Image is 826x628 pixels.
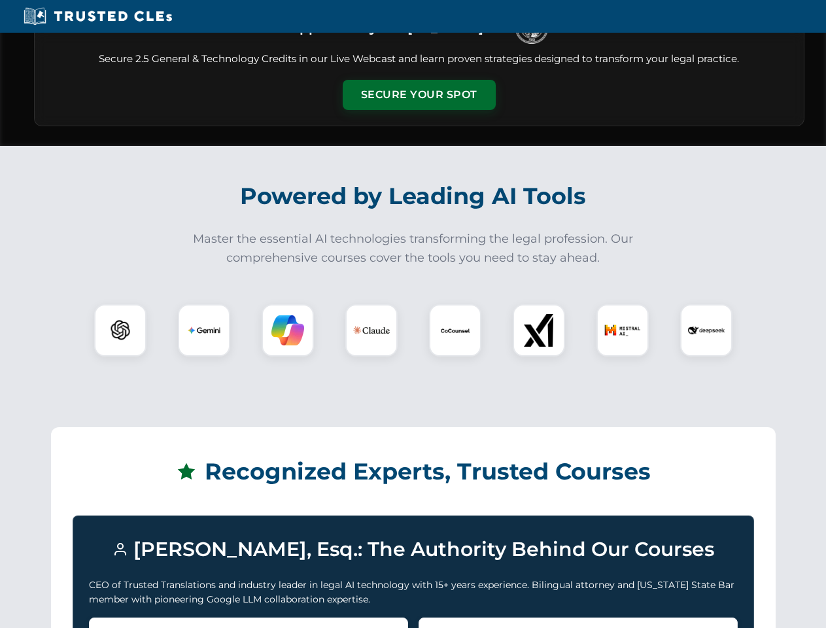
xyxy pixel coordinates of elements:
[596,304,649,357] div: Mistral AI
[94,304,146,357] div: ChatGPT
[343,80,496,110] button: Secure Your Spot
[184,230,642,268] p: Master the essential AI technologies transforming the legal profession. Our comprehensive courses...
[262,304,314,357] div: Copilot
[271,314,304,347] img: Copilot Logo
[51,173,776,219] h2: Powered by Leading AI Tools
[178,304,230,357] div: Gemini
[89,578,738,607] p: CEO of Trusted Translations and industry leader in legal AI technology with 15+ years experience....
[604,312,641,349] img: Mistral AI Logo
[353,312,390,349] img: Claude Logo
[513,304,565,357] div: xAI
[101,311,139,349] img: ChatGPT Logo
[89,532,738,567] h3: [PERSON_NAME], Esq.: The Authority Behind Our Courses
[50,52,788,67] p: Secure 2.5 General & Technology Credits in our Live Webcast and learn proven strategies designed ...
[73,449,754,495] h2: Recognized Experts, Trusted Courses
[439,314,472,347] img: CoCounsel Logo
[523,314,555,347] img: xAI Logo
[680,304,732,357] div: DeepSeek
[188,314,220,347] img: Gemini Logo
[345,304,398,357] div: Claude
[20,7,176,26] img: Trusted CLEs
[688,312,725,349] img: DeepSeek Logo
[429,304,481,357] div: CoCounsel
